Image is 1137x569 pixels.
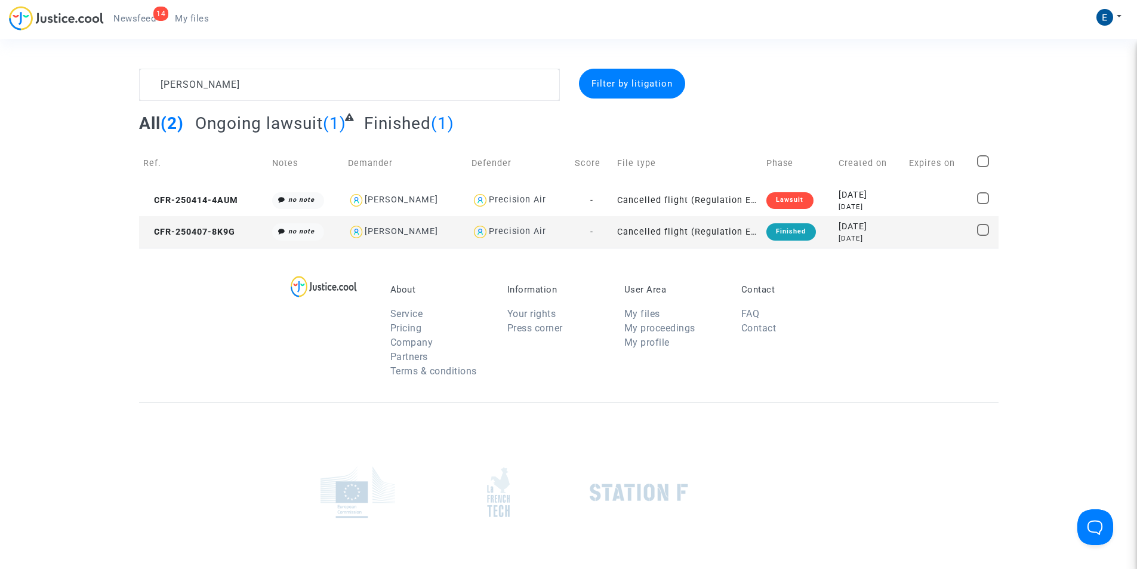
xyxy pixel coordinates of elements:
[113,13,156,24] span: Newsfeed
[390,322,422,334] a: Pricing
[613,142,762,184] td: File type
[288,227,315,235] i: no note
[348,223,365,241] img: icon-user.svg
[143,227,235,237] span: CFR-250407-8K9G
[348,192,365,209] img: icon-user.svg
[839,202,901,212] div: [DATE]
[766,223,815,240] div: Finished
[741,284,840,295] p: Contact
[624,284,723,295] p: User Area
[839,233,901,244] div: [DATE]
[139,113,161,133] span: All
[591,78,673,89] span: Filter by litigation
[571,142,613,184] td: Score
[487,467,510,518] img: french_tech.png
[762,142,834,184] td: Phase
[489,226,546,236] div: Precision Air
[472,223,489,241] img: icon-user.svg
[624,337,670,348] a: My profile
[834,142,905,184] td: Created on
[839,220,901,233] div: [DATE]
[365,195,438,205] div: [PERSON_NAME]
[507,322,563,334] a: Press corner
[590,195,593,205] span: -
[590,484,688,502] img: stationf.png
[143,195,238,205] span: CFR-250414-4AUM
[613,216,762,248] td: Cancelled flight (Regulation EC 261/2004)
[741,308,760,319] a: FAQ
[905,142,973,184] td: Expires on
[291,276,357,297] img: logo-lg.svg
[390,365,477,377] a: Terms & conditions
[507,284,606,295] p: Information
[390,337,433,348] a: Company
[467,142,571,184] td: Defender
[590,227,593,237] span: -
[624,322,695,334] a: My proceedings
[321,466,395,518] img: europe_commision.png
[839,189,901,202] div: [DATE]
[390,351,428,362] a: Partners
[161,113,184,133] span: (2)
[364,113,431,133] span: Finished
[766,192,813,209] div: Lawsuit
[175,13,209,24] span: My files
[323,113,346,133] span: (1)
[9,6,104,30] img: jc-logo.svg
[472,192,489,209] img: icon-user.svg
[268,142,344,184] td: Notes
[104,10,165,27] a: 14Newsfeed
[489,195,546,205] div: Precision Air
[288,196,315,204] i: no note
[1077,509,1113,545] iframe: Help Scout Beacon - Open
[195,113,323,133] span: Ongoing lawsuit
[1096,9,1113,26] img: ACg8ocICGBWcExWuj3iT2MEg9j5dw-yx0VuEqZIV0SNsKSMu=s96-c
[365,226,438,236] div: [PERSON_NAME]
[507,308,556,319] a: Your rights
[139,142,268,184] td: Ref.
[344,142,467,184] td: Demander
[165,10,218,27] a: My files
[390,308,423,319] a: Service
[613,184,762,216] td: Cancelled flight (Regulation EC 261/2004)
[390,284,489,295] p: About
[431,113,454,133] span: (1)
[624,308,660,319] a: My files
[153,7,168,21] div: 14
[741,322,777,334] a: Contact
